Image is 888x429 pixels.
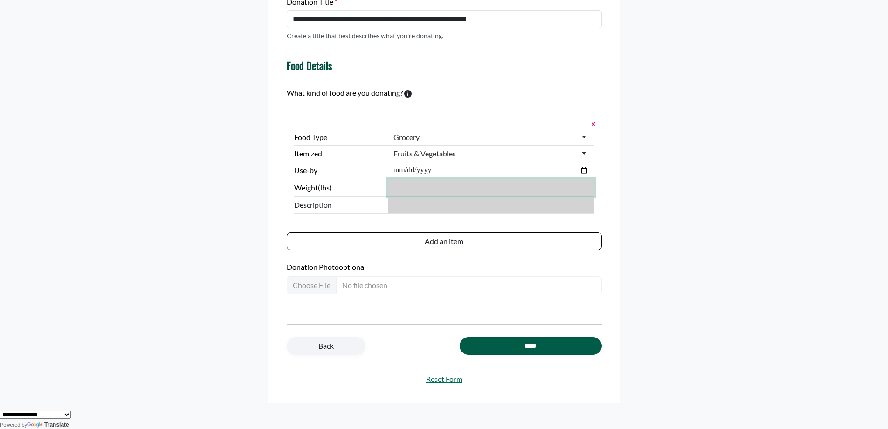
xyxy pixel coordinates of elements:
label: Weight [294,182,384,193]
a: Translate [27,422,69,428]
div: Grocery [393,133,420,142]
div: Fruits & Vegetables [393,149,456,158]
label: Itemized [294,148,384,159]
a: Reset Form [287,373,602,385]
button: Add an item [287,232,602,250]
img: Google Translate [27,422,44,429]
label: Donation Photo [287,261,602,273]
label: Food Type [294,132,384,143]
button: x [589,117,594,129]
label: Use-by [294,165,384,176]
a: Back [287,337,365,355]
span: Description [294,199,384,211]
span: (lbs) [318,183,332,192]
span: optional [339,262,366,271]
label: What kind of food are you donating? [287,87,403,98]
p: Create a title that best describes what you're donating. [287,31,443,41]
svg: To calculate environmental impacts, we follow the Food Loss + Waste Protocol [404,90,412,98]
h4: Food Details [287,59,332,71]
